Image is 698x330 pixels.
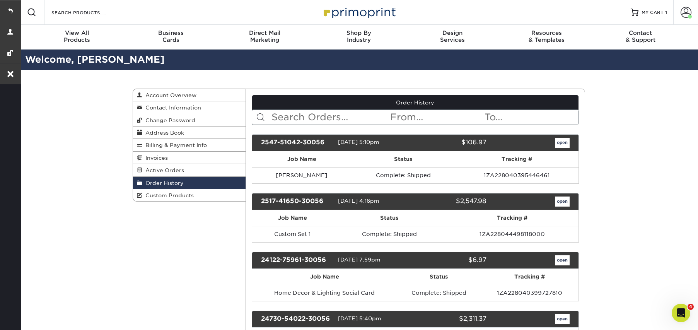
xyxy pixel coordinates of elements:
iframe: Intercom live chat [672,304,690,322]
span: Business [124,29,218,36]
span: Active Orders [142,167,184,173]
a: Shop ByIndustry [312,25,406,50]
div: Marketing [218,29,312,43]
div: $6.97 [410,255,492,265]
div: $106.97 [410,138,492,148]
td: Home Decor & Lighting Social Card [252,285,397,301]
span: Contact [594,29,688,36]
span: [DATE] 7:59pm [338,256,381,263]
td: Complete: Shipped [351,167,456,183]
input: Search Orders... [271,110,389,125]
a: Contact& Support [594,25,688,50]
span: Shop By [312,29,406,36]
a: Custom Products [133,189,246,201]
td: Custom Set 1 [252,226,333,242]
span: Billing & Payment Info [142,142,207,148]
span: View All [30,29,124,36]
input: SEARCH PRODUCTS..... [51,8,126,17]
td: 1ZA228044498118000 [446,226,578,242]
span: 4 [688,304,694,310]
th: Status [333,210,446,226]
span: Contact Information [142,104,201,111]
div: 2547-51042-30056 [255,138,338,148]
span: Direct Mail [218,29,312,36]
span: 1 [665,10,667,15]
a: Order History [133,177,246,189]
td: 1ZA228040395446461 [456,167,579,183]
div: 24730-54022-30056 [255,314,338,324]
a: Order History [252,95,579,110]
div: $2,311.37 [410,314,492,324]
a: DesignServices [406,25,500,50]
span: [DATE] 5:10pm [338,139,379,145]
th: Status [397,269,481,285]
span: Resources [500,29,594,36]
span: Invoices [142,155,168,161]
a: open [555,138,570,148]
span: [DATE] 5:40pm [338,315,381,321]
span: Change Password [142,117,195,123]
a: open [555,314,570,324]
a: Contact Information [133,101,246,114]
a: open [555,255,570,265]
div: Cards [124,29,218,43]
img: Primoprint [320,4,398,21]
th: Tracking # [456,151,579,167]
span: Account Overview [142,92,196,98]
th: Tracking # [446,210,578,226]
div: Industry [312,29,406,43]
a: Account Overview [133,89,246,101]
a: Invoices [133,152,246,164]
th: Job Name [252,269,397,285]
td: 1ZA228040399727810 [481,285,579,301]
h2: Welcome, [PERSON_NAME] [19,53,698,67]
span: Address Book [142,130,184,136]
td: Complete: Shipped [397,285,481,301]
span: Order History [142,180,184,186]
a: Resources& Templates [500,25,594,50]
td: [PERSON_NAME] [252,167,351,183]
iframe: Google Customer Reviews [2,306,66,327]
a: open [555,197,570,207]
th: Tracking # [481,269,579,285]
th: Job Name [252,210,333,226]
span: MY CART [642,9,664,16]
a: BusinessCards [124,25,218,50]
span: [DATE] 4:16pm [338,198,379,204]
div: & Support [594,29,688,43]
span: Custom Products [142,192,194,198]
input: To... [484,110,578,125]
div: 24122-75961-30056 [255,255,338,265]
div: 2517-41650-30056 [255,197,338,207]
th: Job Name [252,151,351,167]
td: Complete: Shipped [333,226,446,242]
input: From... [389,110,484,125]
div: Products [30,29,124,43]
a: Billing & Payment Info [133,139,246,151]
th: Status [351,151,456,167]
div: Services [406,29,500,43]
div: $2,547.98 [410,197,492,207]
a: Active Orders [133,164,246,176]
span: Design [406,29,500,36]
a: Address Book [133,127,246,139]
a: Direct MailMarketing [218,25,312,50]
div: & Templates [500,29,594,43]
a: View AllProducts [30,25,124,50]
a: Change Password [133,114,246,127]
